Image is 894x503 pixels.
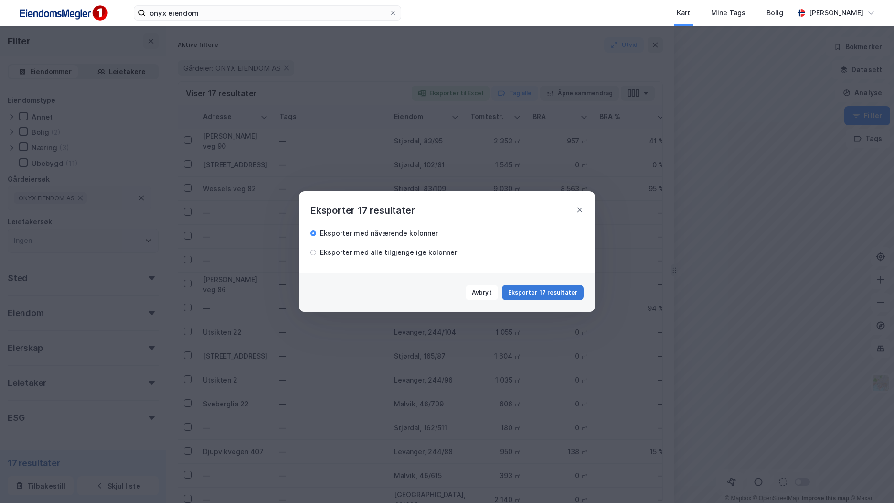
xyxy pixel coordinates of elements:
iframe: Chat Widget [846,457,894,503]
button: Eksporter 17 resultater [502,285,584,300]
div: Eksporter med alle tilgjengelige kolonner [320,247,457,258]
div: Mine Tags [711,7,745,19]
img: F4PB6Px+NJ5v8B7XTbfpPpyloAAAAASUVORK5CYII= [15,2,111,24]
div: [PERSON_NAME] [809,7,863,19]
div: Eksporter med nåværende kolonner [320,228,438,239]
div: Kontrollprogram for chat [846,457,894,503]
div: Bolig [766,7,783,19]
div: Kart [677,7,690,19]
input: Søk på adresse, matrikkel, gårdeiere, leietakere eller personer [146,6,389,20]
button: Avbryt [466,285,498,300]
div: Eksporter 17 resultater [310,203,415,218]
